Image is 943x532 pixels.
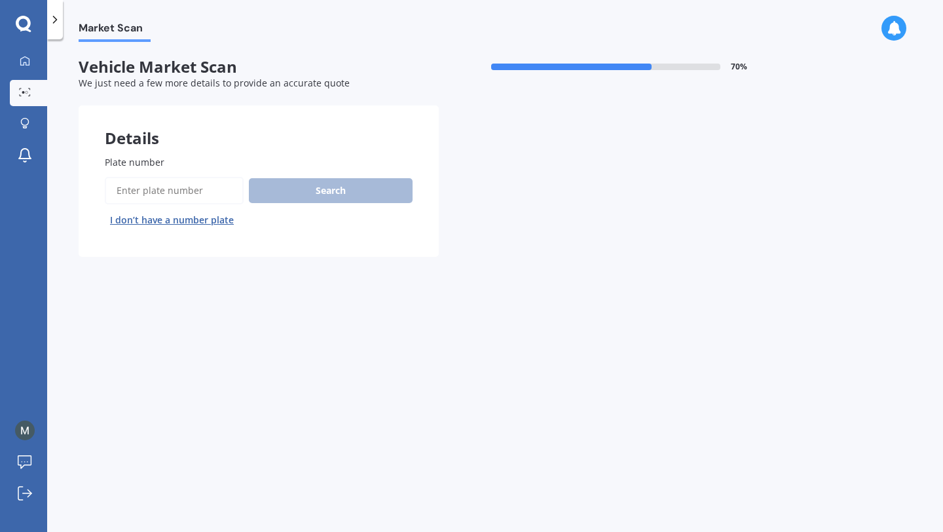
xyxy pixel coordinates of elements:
span: We just need a few more details to provide an accurate quote [79,77,350,89]
span: Market Scan [79,22,151,39]
input: Enter plate number [105,177,244,204]
span: Plate number [105,156,164,168]
button: I don’t have a number plate [105,210,239,231]
span: 70 % [731,62,747,71]
div: Details [79,105,439,145]
img: ACg8ocKETqDVXpyD0j0Fb-QnvA25whM2YhSvweuRRQkMdY2X1QLdow=s96-c [15,421,35,440]
span: Vehicle Market Scan [79,58,439,77]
